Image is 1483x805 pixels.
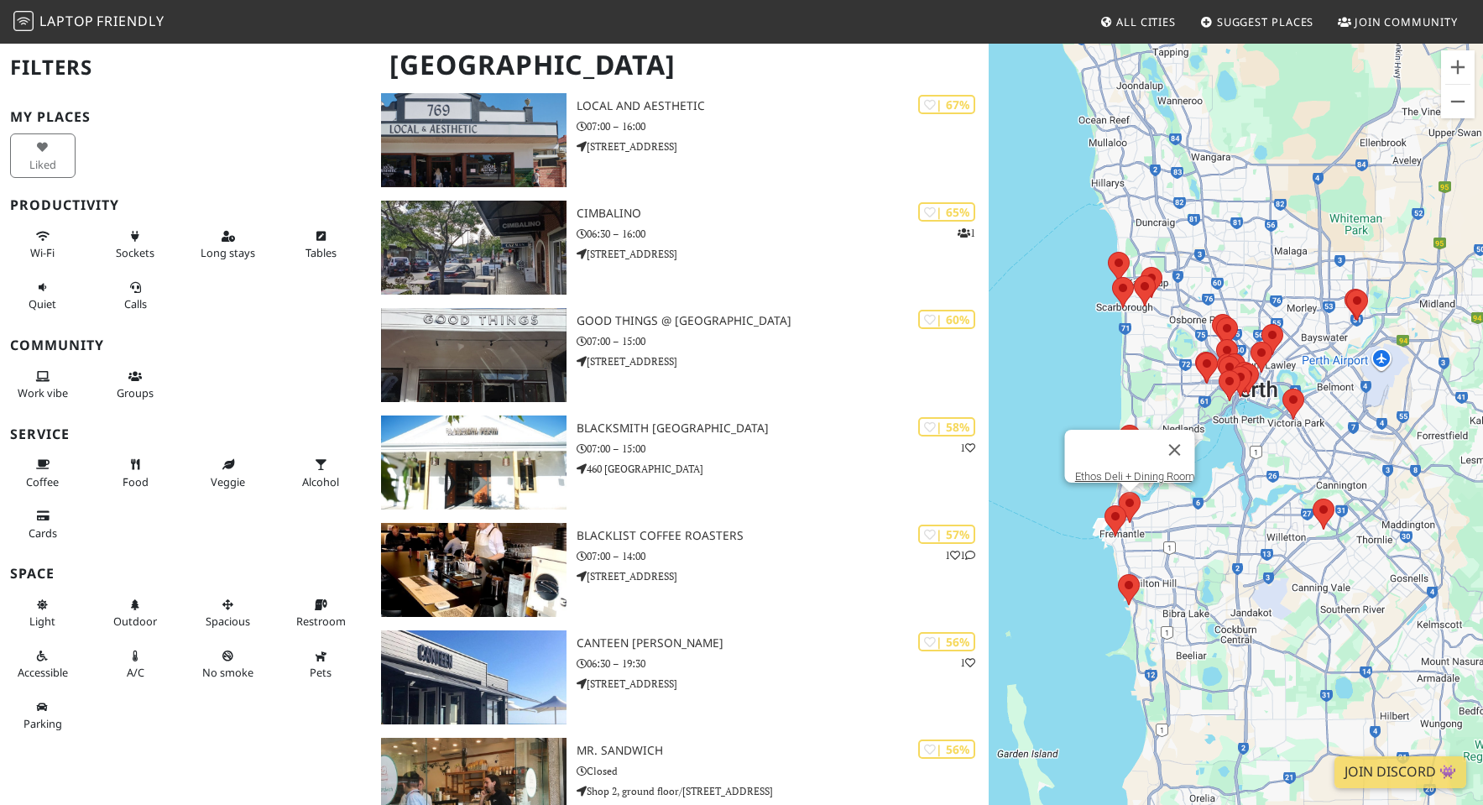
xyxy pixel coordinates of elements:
p: 07:00 – 15:00 [577,333,989,349]
button: Work vibe [10,363,76,407]
img: Blacklist Coffee Roasters [381,523,567,617]
span: Natural light [29,614,55,629]
span: Work-friendly tables [305,245,337,260]
p: [STREET_ADDRESS] [577,568,989,584]
h3: Productivity [10,197,361,213]
span: People working [18,385,68,400]
span: Join Community [1355,14,1458,29]
button: Sockets [102,222,168,267]
button: Accessible [10,642,76,687]
button: Quiet [10,274,76,318]
span: Restroom [296,614,346,629]
button: Cards [10,502,76,546]
span: Stable Wi-Fi [30,245,55,260]
button: Outdoor [102,591,168,635]
span: Spacious [206,614,250,629]
div: | 57% [918,525,975,544]
button: Groups [102,363,168,407]
span: Friendly [97,12,164,30]
span: Video/audio calls [124,296,147,311]
button: Parking [10,693,76,738]
button: Calls [102,274,168,318]
div: | 65% [918,202,975,222]
a: Ethos Deli + Dining Room [1074,470,1194,483]
img: Cimbalino [381,201,567,295]
button: Tables [288,222,353,267]
a: Join Community [1331,7,1465,37]
p: Closed [577,763,989,779]
h2: Filters [10,42,361,93]
h3: Community [10,337,361,353]
p: 460 [GEOGRAPHIC_DATA] [577,461,989,477]
button: Zoom in [1441,50,1475,84]
a: Good Things @ Mosman Park | 60% Good Things @ [GEOGRAPHIC_DATA] 07:00 – 15:00 [STREET_ADDRESS] [371,308,989,402]
button: Restroom [288,591,353,635]
div: | 60% [918,310,975,329]
button: Alcohol [288,451,353,495]
h3: Canteen [PERSON_NAME] [577,636,989,651]
p: 06:30 – 19:30 [577,656,989,672]
button: Food [102,451,168,495]
span: Air conditioned [127,665,144,680]
p: 07:00 – 15:00 [577,441,989,457]
button: Zoom out [1441,85,1475,118]
h3: Service [10,426,361,442]
p: 1 1 [945,547,975,563]
a: Cimbalino | 65% 1 Cimbalino 06:30 – 16:00 [STREET_ADDRESS] [371,201,989,295]
img: Local and Aesthetic [381,93,567,187]
a: Suggest Places [1193,7,1321,37]
button: Coffee [10,451,76,495]
a: All Cities [1093,7,1183,37]
p: 07:00 – 14:00 [577,548,989,564]
p: 1 [960,655,975,671]
span: Accessible [18,665,68,680]
a: LaptopFriendly LaptopFriendly [13,8,164,37]
span: Parking [23,716,62,731]
a: Blacksmith Perth | 58% 1 Blacksmith [GEOGRAPHIC_DATA] 07:00 – 15:00 460 [GEOGRAPHIC_DATA] [371,416,989,510]
a: Canteen Trigg | 56% 1 Canteen [PERSON_NAME] 06:30 – 19:30 [STREET_ADDRESS] [371,630,989,724]
h3: Good Things @ [GEOGRAPHIC_DATA] [577,314,989,328]
span: Long stays [201,245,255,260]
h3: Blacklist Coffee Roasters [577,529,989,543]
p: [STREET_ADDRESS] [577,676,989,692]
span: Veggie [211,474,245,489]
img: Blacksmith Perth [381,416,567,510]
p: [STREET_ADDRESS] [577,139,989,154]
p: 1 [960,440,975,456]
img: Good Things @ Mosman Park [381,308,567,402]
div: | 56% [918,740,975,759]
p: [STREET_ADDRESS] [577,353,989,369]
h1: [GEOGRAPHIC_DATA] [376,42,985,88]
span: Smoke free [202,665,253,680]
div: | 56% [918,632,975,651]
button: Light [10,591,76,635]
button: A/C [102,642,168,687]
button: Veggie [196,451,261,495]
h3: Space [10,566,361,582]
h3: My Places [10,109,361,125]
p: 07:00 – 16:00 [577,118,989,134]
span: Coffee [26,474,59,489]
button: Long stays [196,222,261,267]
a: Blacklist Coffee Roasters | 57% 11 Blacklist Coffee Roasters 07:00 – 14:00 [STREET_ADDRESS] [371,523,989,617]
button: Close [1154,430,1194,470]
span: Group tables [117,385,154,400]
p: [STREET_ADDRESS] [577,246,989,262]
button: Wi-Fi [10,222,76,267]
p: Shop 2, ground floor/[STREET_ADDRESS] [577,783,989,799]
span: Quiet [29,296,56,311]
span: Food [123,474,149,489]
button: No smoke [196,642,261,687]
span: Laptop [39,12,94,30]
p: 1 [958,225,975,241]
a: Local and Aesthetic | 67% Local and Aesthetic 07:00 – 16:00 [STREET_ADDRESS] [371,93,989,187]
span: Outdoor area [113,614,157,629]
span: All Cities [1116,14,1176,29]
span: Credit cards [29,525,57,541]
h3: Cimbalino [577,206,989,221]
span: Power sockets [116,245,154,260]
span: Alcohol [302,474,339,489]
button: Pets [288,642,353,687]
div: | 58% [918,417,975,436]
span: Suggest Places [1217,14,1314,29]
